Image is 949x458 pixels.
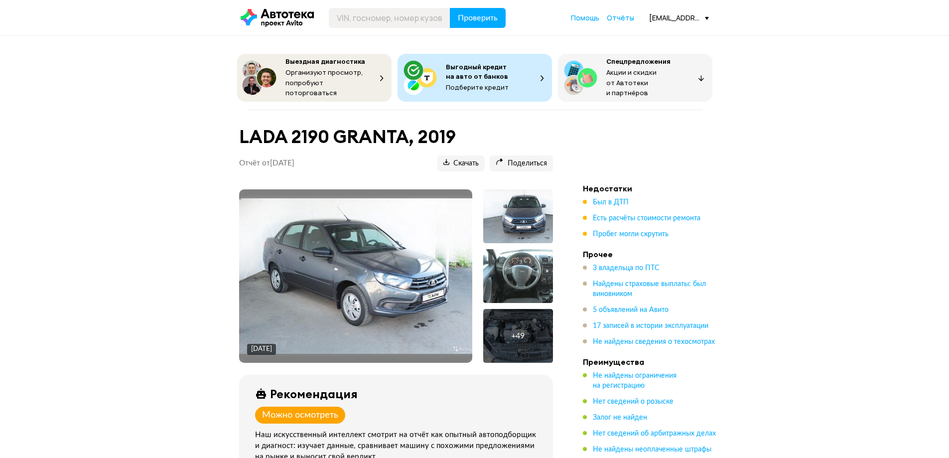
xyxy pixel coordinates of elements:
[329,8,450,28] input: VIN, госномер, номер кузова
[458,14,498,22] span: Проверить
[443,159,479,168] span: Скачать
[593,306,669,313] span: 5 объявлений на Авито
[593,446,711,453] span: Не найдены неоплаченные штрафы
[446,83,509,92] span: Подберите кредит
[262,410,338,421] div: Можно осмотреть
[251,345,272,354] div: [DATE]
[239,198,472,354] img: Main car
[593,199,629,206] span: Был в ДТП
[270,387,358,401] div: Рекомендация
[496,159,547,168] span: Поделиться
[285,57,365,66] span: Выездная диагностика
[607,13,634,22] span: Отчёты
[583,357,722,367] h4: Преимущества
[593,265,660,272] span: 3 владельца по ПТС
[606,68,657,97] span: Акции и скидки от Автотеки и партнёров
[593,231,669,238] span: Пробег могли скрутить
[398,54,552,102] button: Выгодный кредит на авто от банковПодберите кредит
[511,331,525,341] div: + 49
[649,13,709,22] div: [EMAIL_ADDRESS][DOMAIN_NAME]
[450,8,506,28] button: Проверить
[490,155,553,171] button: Поделиться
[593,322,708,329] span: 17 записей в истории эксплуатации
[606,57,671,66] span: Спецпредложения
[285,68,363,97] span: Организуют просмотр, попробуют поторговаться
[437,155,485,171] button: Скачать
[593,398,674,405] span: Нет сведений о розыске
[239,126,553,148] h1: LADA 2190 GRANTA, 2019
[558,54,712,102] button: СпецпредложенияАкции и скидки от Автотеки и партнёров
[239,158,294,168] p: Отчёт от [DATE]
[571,13,599,22] span: Помощь
[607,13,634,23] a: Отчёты
[593,215,700,222] span: Есть расчёты стоимости ремонта
[583,183,722,193] h4: Недостатки
[593,372,677,389] span: Не найдены ограничения на регистрацию
[583,249,722,259] h4: Прочее
[593,414,647,421] span: Залог не найден
[446,62,508,81] span: Выгодный кредит на авто от банков
[593,281,706,298] span: Найдены страховые выплаты: был виновником
[593,338,715,345] span: Не найдены сведения о техосмотрах
[237,54,392,102] button: Выездная диагностикаОрганизуют просмотр, попробуют поторговаться
[571,13,599,23] a: Помощь
[593,430,716,437] span: Нет сведений об арбитражных делах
